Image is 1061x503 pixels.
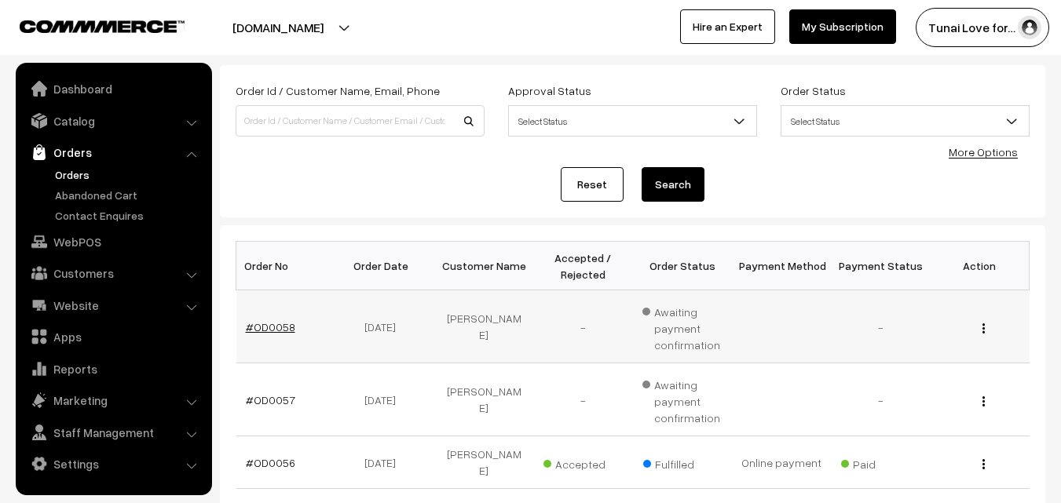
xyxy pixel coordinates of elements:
a: #OD0058 [246,320,295,334]
a: Dashboard [20,75,207,103]
td: - [533,363,632,436]
a: Apps [20,323,207,351]
a: Orders [51,166,207,183]
span: Awaiting payment confirmation [642,300,723,353]
span: Select Status [781,105,1030,137]
th: Payment Method [732,242,831,290]
a: My Subscription [789,9,896,44]
span: Select Status [509,108,756,135]
a: Marketing [20,386,207,414]
a: #OD0056 [246,456,295,469]
a: Settings [20,450,207,478]
span: Select Status [508,105,757,137]
label: Approval Status [508,82,591,99]
td: [PERSON_NAME] [434,363,533,436]
td: - [831,363,930,436]
th: Order Date [335,242,434,290]
label: Order Status [781,82,846,99]
td: [DATE] [335,436,434,489]
a: Website [20,291,207,319]
td: [PERSON_NAME] [434,436,533,489]
img: user [1018,16,1041,39]
img: Menu [982,323,985,334]
a: Hire an Expert [680,9,775,44]
th: Action [930,242,1029,290]
img: Menu [982,396,985,406]
td: - [831,290,930,363]
button: [DOMAIN_NAME] [177,8,379,47]
a: Reports [20,355,207,383]
a: COMMMERCE [20,16,157,35]
a: Abandoned Cart [51,187,207,203]
a: Reset [561,167,624,202]
button: Search [642,167,704,202]
th: Order No [236,242,335,290]
th: Order Status [633,242,732,290]
a: More Options [949,145,1018,159]
a: WebPOS [20,228,207,256]
span: Select Status [781,108,1029,135]
label: Order Id / Customer Name, Email, Phone [236,82,440,99]
span: Paid [841,452,920,472]
input: Order Id / Customer Name / Customer Email / Customer Phone [236,105,485,137]
span: Awaiting payment confirmation [642,373,723,426]
td: - [533,290,632,363]
img: COMMMERCE [20,20,185,32]
a: Staff Management [20,418,207,447]
td: [DATE] [335,363,434,436]
td: [DATE] [335,290,434,363]
th: Payment Status [831,242,930,290]
th: Accepted / Rejected [533,242,632,290]
th: Customer Name [434,242,533,290]
td: Online payment [732,436,831,489]
a: Catalog [20,107,207,135]
span: Fulfilled [643,452,722,472]
a: #OD0057 [246,393,295,406]
span: Accepted [543,452,622,472]
a: Customers [20,259,207,287]
a: Orders [20,138,207,166]
button: Tunai Love for… [916,8,1049,47]
a: Contact Enquires [51,207,207,224]
img: Menu [982,459,985,469]
td: [PERSON_NAME] [434,290,533,363]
